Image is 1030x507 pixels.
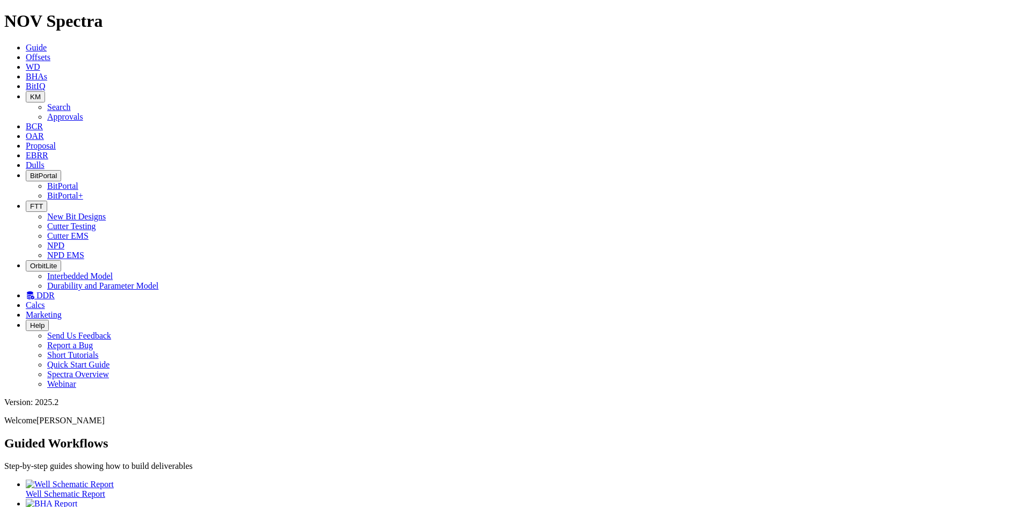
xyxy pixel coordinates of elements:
[36,416,105,425] span: [PERSON_NAME]
[30,202,43,210] span: FTT
[36,291,55,300] span: DDR
[26,62,40,71] a: WD
[47,360,109,369] a: Quick Start Guide
[47,191,83,200] a: BitPortal+
[47,350,99,359] a: Short Tutorials
[4,436,1026,451] h2: Guided Workflows
[26,480,114,489] img: Well Schematic Report
[47,222,96,231] a: Cutter Testing
[47,370,109,379] a: Spectra Overview
[47,112,83,121] a: Approvals
[26,291,55,300] a: DDR
[26,141,56,150] a: Proposal
[26,91,45,102] button: KM
[47,281,159,290] a: Durability and Parameter Model
[47,271,113,281] a: Interbedded Model
[30,262,57,270] span: OrbitLite
[30,93,41,101] span: KM
[26,131,44,141] a: OAR
[47,231,89,240] a: Cutter EMS
[26,43,47,52] a: Guide
[47,331,111,340] a: Send Us Feedback
[4,11,1026,31] h1: NOV Spectra
[26,151,48,160] a: EBRR
[47,241,64,250] a: NPD
[26,72,47,81] a: BHAs
[26,122,43,131] a: BCR
[26,320,49,331] button: Help
[4,461,1026,471] p: Step-by-step guides showing how to build deliverables
[26,160,45,170] a: Dulls
[26,310,62,319] a: Marketing
[47,341,93,350] a: Report a Bug
[47,212,106,221] a: New Bit Designs
[26,300,45,310] a: Calcs
[4,416,1026,425] p: Welcome
[26,170,61,181] button: BitPortal
[26,489,105,498] span: Well Schematic Report
[30,172,57,180] span: BitPortal
[47,181,78,190] a: BitPortal
[26,53,50,62] a: Offsets
[26,260,61,271] button: OrbitLite
[4,398,1026,407] div: Version: 2025.2
[30,321,45,329] span: Help
[26,201,47,212] button: FTT
[47,251,84,260] a: NPD EMS
[47,379,76,388] a: Webinar
[26,82,45,91] a: BitIQ
[47,102,71,112] a: Search
[26,480,1026,498] a: Well Schematic Report Well Schematic Report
